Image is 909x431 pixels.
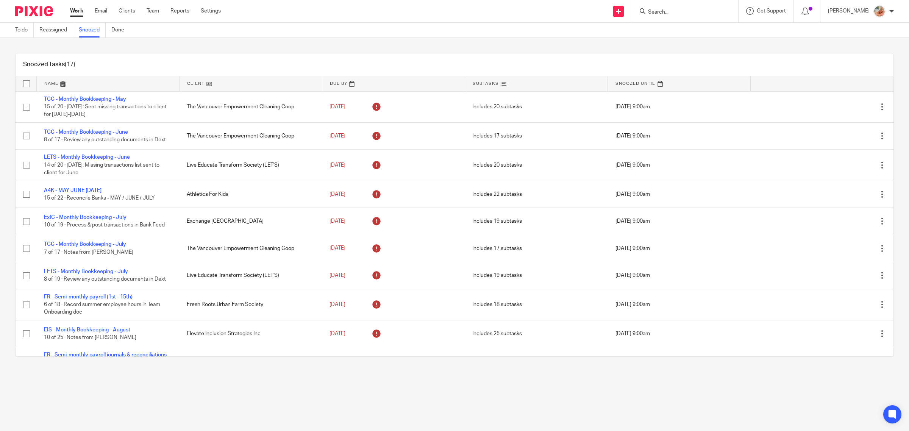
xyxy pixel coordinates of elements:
a: LETS - Monthly Bookkeeping - June [44,155,130,160]
span: [DATE] [330,302,345,307]
span: [DATE] 9:00am [615,331,650,336]
a: A4K - MAY JUNE [DATE] [44,188,102,193]
span: 10 of 19 · Process & post transactions in Bank Feed [44,223,165,228]
td: Fresh Roots Urban Farm Society [179,347,322,378]
h1: Snoozed tasks [23,61,75,69]
span: Includes 20 subtasks [472,104,522,109]
a: Settings [201,7,221,15]
span: 10 of 25 · Notes from [PERSON_NAME] [44,335,136,340]
td: The Vancouver Empowerment Cleaning Coop [179,91,322,122]
td: Elevate Inclusion Strategies Inc [179,320,322,347]
span: Includes 25 subtasks [472,331,522,336]
span: [DATE] [330,273,345,278]
a: TCC - Monthly Bookkeeping - June [44,130,128,135]
span: 14 of 20 · [DATE]: Missing transactions list sent to client for June [44,162,159,176]
a: ExIC - Monthly Bookkeeping - July [44,215,127,220]
a: FR - Semi-monthly payroll (1st - 15th) [44,294,133,300]
a: EIS - Monthly Bookkeeping - August [44,327,130,333]
span: [DATE] [330,104,345,109]
td: Live Educate Transform Society (LET'S) [179,262,322,289]
a: Work [70,7,83,15]
span: [DATE] [330,162,345,168]
span: Subtasks [473,81,499,86]
input: Search [647,9,715,16]
img: Pixie [15,6,53,16]
td: Exchange [GEOGRAPHIC_DATA] [179,208,322,235]
span: [DATE] 9:00am [615,302,650,307]
a: Reassigned [39,23,73,37]
span: [DATE] 9:00am [615,246,650,251]
span: [DATE] [330,133,345,139]
span: 15 of 22 · Reconcile Banks - MAY / JUNE / JULY [44,195,155,201]
span: 6 of 18 · Record summer employee hours in Team Onboarding doc [44,302,160,315]
a: TCC - Monthly Bookkeeping - May [44,97,126,102]
span: 8 of 17 · Review any outstanding documents in Dext [44,137,166,142]
span: [DATE] [330,192,345,197]
span: Includes 19 subtasks [472,273,522,278]
span: Get Support [757,8,786,14]
p: [PERSON_NAME] [828,7,870,15]
td: Fresh Roots Urban Farm Society [179,289,322,320]
span: Includes 22 subtasks [472,192,522,197]
a: To do [15,23,34,37]
span: 8 of 19 · Review any outstanding documents in Dext [44,276,166,282]
a: LETS - Monthly Bookkeeping - July [44,269,128,274]
span: [DATE] 9:00am [615,273,650,278]
td: The Vancouver Empowerment Cleaning Coop [179,122,322,149]
span: [DATE] [330,331,345,336]
span: 15 of 20 · [DATE]: Sent missing transactions to client for [DATE]-[DATE] [44,104,167,117]
a: TCC - Monthly Bookkeeping - July [44,242,126,247]
span: [DATE] 9:00am [615,133,650,139]
span: [DATE] [330,219,345,224]
span: [DATE] 9:00am [615,162,650,168]
span: Includes 17 subtasks [472,133,522,139]
a: Team [147,7,159,15]
a: Reports [170,7,189,15]
a: FR - Semi-monthly payroll journals & reconciliations (1st - 15th) [44,352,167,365]
span: [DATE] 9:00am [615,104,650,109]
a: Snoozed [79,23,106,37]
span: Includes 17 subtasks [472,246,522,251]
span: Includes 19 subtasks [472,219,522,224]
a: Email [95,7,107,15]
a: Done [111,23,130,37]
td: The Vancouver Empowerment Cleaning Coop [179,235,322,262]
span: (17) [65,61,75,67]
span: [DATE] 9:00am [615,219,650,224]
span: [DATE] 9:00am [615,192,650,197]
span: [DATE] [330,246,345,251]
td: Athletics For Kids [179,181,322,208]
span: Includes 18 subtasks [472,302,522,307]
td: Live Educate Transform Society (LET'S) [179,150,322,181]
img: MIC.jpg [873,5,886,17]
a: Clients [119,7,135,15]
span: 7 of 17 · Notes from [PERSON_NAME] [44,250,133,255]
span: Includes 20 subtasks [472,162,522,168]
